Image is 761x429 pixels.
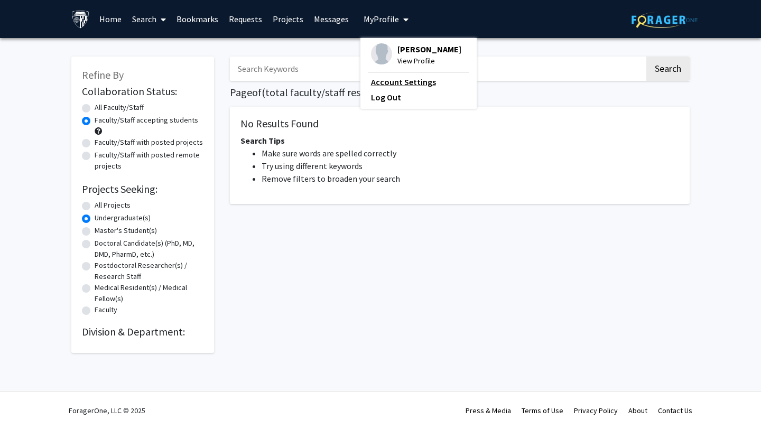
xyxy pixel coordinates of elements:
[82,68,124,81] span: Refine By
[309,1,354,38] a: Messages
[95,200,131,211] label: All Projects
[94,1,127,38] a: Home
[397,43,461,55] span: [PERSON_NAME]
[127,1,171,38] a: Search
[95,150,203,172] label: Faculty/Staff with posted remote projects
[82,183,203,195] h2: Projects Seeking:
[95,115,198,126] label: Faculty/Staff accepting students
[262,172,679,185] li: Remove filters to broaden your search
[397,55,461,67] span: View Profile
[371,43,392,64] img: Profile Picture
[658,406,692,415] a: Contact Us
[628,406,647,415] a: About
[82,325,203,338] h2: Division & Department:
[262,160,679,172] li: Try using different keywords
[69,392,145,429] div: ForagerOne, LLC © 2025
[371,43,461,67] div: Profile Picture[PERSON_NAME]View Profile
[95,225,157,236] label: Master's Student(s)
[95,212,151,223] label: Undergraduate(s)
[71,10,90,29] img: Johns Hopkins University Logo
[240,135,285,146] span: Search Tips
[95,238,203,260] label: Doctoral Candidate(s) (PhD, MD, DMD, PharmD, etc.)
[95,282,203,304] label: Medical Resident(s) / Medical Fellow(s)
[230,215,690,239] nav: Page navigation
[262,147,679,160] li: Make sure words are spelled correctly
[371,76,466,88] a: Account Settings
[95,260,203,282] label: Postdoctoral Researcher(s) / Research Staff
[371,91,466,104] a: Log Out
[267,1,309,38] a: Projects
[466,406,511,415] a: Press & Media
[646,57,690,81] button: Search
[224,1,267,38] a: Requests
[230,86,690,99] h1: Page of ( total faculty/staff results)
[95,102,144,113] label: All Faculty/Staff
[95,304,117,315] label: Faculty
[95,137,203,148] label: Faculty/Staff with posted projects
[82,85,203,98] h2: Collaboration Status:
[230,57,645,81] input: Search Keywords
[632,12,698,28] img: ForagerOne Logo
[574,406,618,415] a: Privacy Policy
[240,117,679,130] h5: No Results Found
[171,1,224,38] a: Bookmarks
[8,381,45,421] iframe: Chat
[364,14,399,24] span: My Profile
[522,406,563,415] a: Terms of Use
